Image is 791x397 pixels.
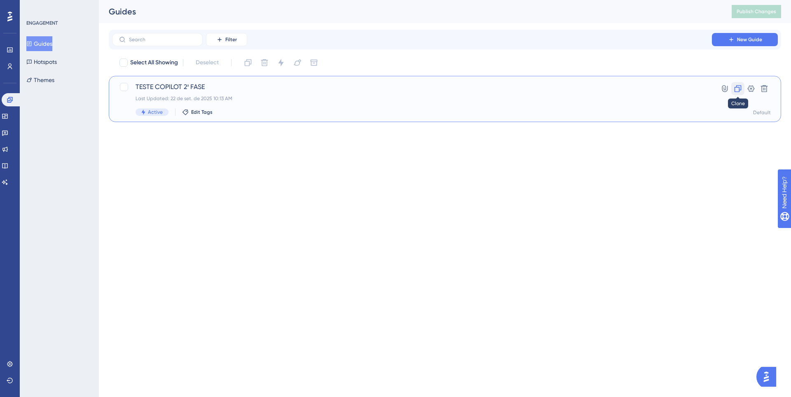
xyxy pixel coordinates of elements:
button: Edit Tags [182,109,213,115]
button: Publish Changes [732,5,781,18]
div: Default [753,109,771,116]
button: Deselect [188,55,226,70]
span: Active [148,109,163,115]
input: Search [129,37,196,42]
div: ENGAGEMENT [26,20,58,26]
span: New Guide [737,36,762,43]
div: Guides [109,6,711,17]
span: Need Help? [19,2,51,12]
button: New Guide [712,33,778,46]
button: Themes [26,73,54,87]
button: Guides [26,36,52,51]
span: Deselect [196,58,219,68]
button: Hotspots [26,54,57,69]
span: Publish Changes [737,8,776,15]
button: Filter [206,33,247,46]
span: Edit Tags [191,109,213,115]
iframe: UserGuiding AI Assistant Launcher [756,364,781,389]
span: Filter [225,36,237,43]
span: Select All Showing [130,58,178,68]
span: TESTE COPILOT 2ª FASE [136,82,688,92]
div: Last Updated: 22 de set. de 2025 10:13 AM [136,95,688,102]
